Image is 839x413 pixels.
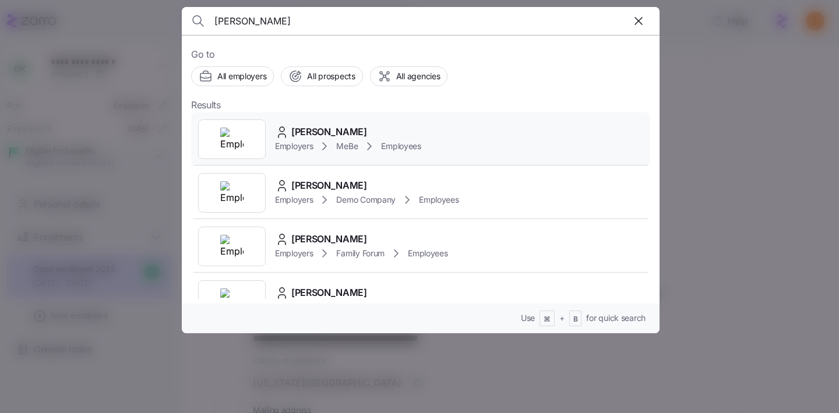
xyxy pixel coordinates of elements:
[281,66,362,86] button: All prospects
[220,235,244,258] img: Employer logo
[291,232,367,246] span: [PERSON_NAME]
[191,66,274,86] button: All employers
[544,315,551,324] span: ⌘
[419,194,459,206] span: Employees
[336,248,385,259] span: Family Forum
[573,315,578,324] span: B
[220,181,244,204] img: Employer logo
[521,312,535,324] span: Use
[191,98,221,112] span: Results
[307,70,355,82] span: All prospects
[336,140,358,152] span: MeBe
[396,70,440,82] span: All agencies
[220,128,244,151] img: Employer logo
[381,140,421,152] span: Employees
[586,312,646,324] span: for quick search
[191,47,650,62] span: Go to
[408,248,447,259] span: Employees
[217,70,266,82] span: All employers
[559,312,565,324] span: +
[291,178,367,193] span: [PERSON_NAME]
[336,194,396,206] span: Demo Company
[275,140,313,152] span: Employers
[370,66,448,86] button: All agencies
[275,248,313,259] span: Employers
[291,125,367,139] span: [PERSON_NAME]
[220,288,244,312] img: Employer logo
[291,285,367,300] span: [PERSON_NAME]
[275,194,313,206] span: Employers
